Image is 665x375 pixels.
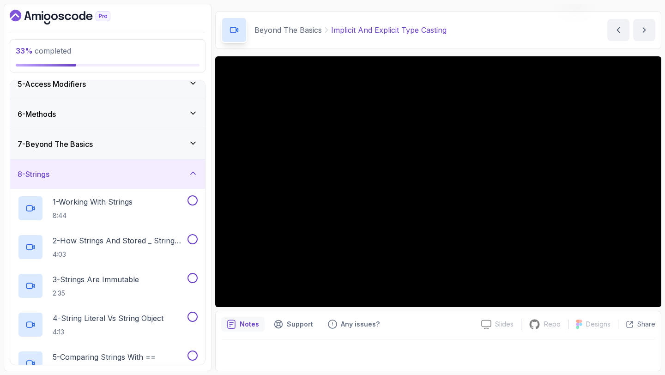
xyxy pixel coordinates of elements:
[10,10,132,24] a: Dashboard
[53,250,186,259] p: 4:03
[10,99,205,129] button: 6-Methods
[287,320,313,329] p: Support
[18,195,198,221] button: 1-Working With Strings8:44
[254,24,322,36] p: Beyond The Basics
[215,56,661,307] iframe: 10 - Implicit and Explicit Type Casting
[18,109,56,120] h3: 6 - Methods
[18,79,86,90] h3: 5 - Access Modifiers
[18,234,198,260] button: 2-How Strings And Stored _ String Pool4:03
[53,351,156,363] p: 5 - Comparing Strings With ==
[18,273,198,299] button: 3-Strings Are Immutable2:35
[53,274,139,285] p: 3 - Strings Are Immutable
[341,320,380,329] p: Any issues?
[618,320,655,329] button: Share
[586,320,611,329] p: Designs
[10,159,205,189] button: 8-Strings
[495,320,514,329] p: Slides
[637,320,655,329] p: Share
[322,317,385,332] button: Feedback button
[10,129,205,159] button: 7-Beyond The Basics
[53,313,163,324] p: 4 - String Literal Vs String Object
[10,69,205,99] button: 5-Access Modifiers
[240,320,259,329] p: Notes
[331,24,447,36] p: Implicit And Explicit Type Casting
[53,211,133,220] p: 8:44
[53,196,133,207] p: 1 - Working With Strings
[18,139,93,150] h3: 7 - Beyond The Basics
[633,19,655,41] button: next content
[607,19,629,41] button: previous content
[53,327,163,337] p: 4:13
[221,317,265,332] button: notes button
[53,235,186,246] p: 2 - How Strings And Stored _ String Pool
[16,46,71,55] span: completed
[18,312,198,338] button: 4-String Literal Vs String Object4:13
[18,169,49,180] h3: 8 - Strings
[16,46,33,55] span: 33 %
[53,289,139,298] p: 2:35
[544,320,561,329] p: Repo
[268,317,319,332] button: Support button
